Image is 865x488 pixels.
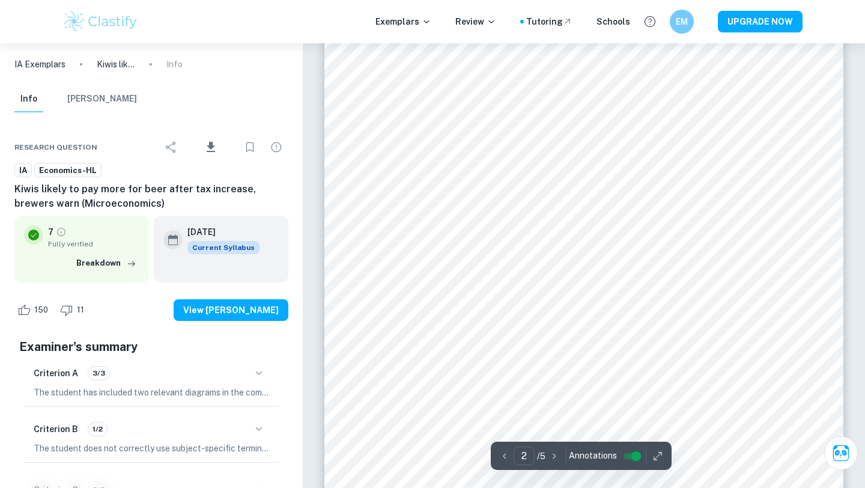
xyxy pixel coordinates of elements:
[67,86,137,112] button: [PERSON_NAME]
[166,58,183,71] p: Info
[238,135,262,159] div: Bookmark
[34,422,78,436] h6: Criterion B
[14,58,65,71] a: IA Exemplars
[675,15,689,28] h6: EM
[14,86,43,112] button: Info
[57,300,91,320] div: Dislike
[455,15,496,28] p: Review
[159,135,183,159] div: Share
[15,165,31,177] span: IA
[537,450,545,463] p: / 5
[70,304,91,316] span: 11
[187,241,259,254] div: This exemplar is based on the current syllabus. Feel free to refer to it for inspiration/ideas wh...
[48,225,53,239] p: 7
[48,239,139,249] span: Fully verified
[97,58,135,71] p: Kiwis likely to pay more for beer after tax increase, brewers warn (Microeconomics)
[34,163,102,178] a: Economics-HL
[34,442,269,455] p: The student does not correctly use subject-specific terminology in one instance, as they incorrec...
[19,338,284,356] h5: Examiner's summary
[264,135,288,159] div: Report issue
[375,15,431,28] p: Exemplars
[14,182,288,211] h6: Kiwis likely to pay more for beer after tax increase, brewers warn (Microeconomics)
[34,367,78,380] h6: Criterion A
[596,15,630,28] a: Schools
[62,10,139,34] img: Clastify logo
[73,254,139,272] button: Breakdown
[14,163,32,178] a: IA
[14,300,55,320] div: Like
[14,142,97,153] span: Research question
[186,132,235,163] div: Download
[670,10,694,34] button: EM
[526,15,572,28] a: Tutoring
[640,11,660,32] button: Help and Feedback
[34,386,269,399] p: The student has included two relevant diagrams in the commentary, which effectively illustrate th...
[88,368,109,379] span: 3/3
[824,436,858,470] button: Ask Clai
[56,227,67,237] a: Grade fully verified
[718,11,803,32] button: UPGRADE NOW
[88,424,107,435] span: 1/2
[28,304,55,316] span: 150
[35,165,101,177] span: Economics-HL
[174,299,288,321] button: View [PERSON_NAME]
[187,241,259,254] span: Current Syllabus
[569,450,617,462] span: Annotations
[187,225,250,239] h6: [DATE]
